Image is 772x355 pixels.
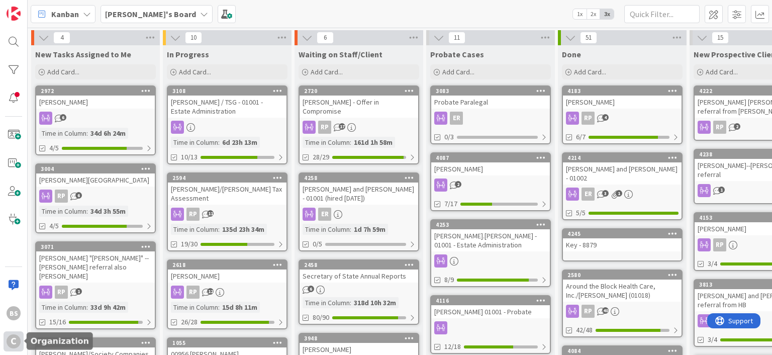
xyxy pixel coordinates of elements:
div: [PERSON_NAME] [168,270,286,283]
div: [PERSON_NAME] [431,162,550,175]
div: 2927 [41,339,155,346]
div: ER [431,112,550,125]
div: 2972 [41,87,155,95]
div: RP [300,121,418,134]
div: ER [318,208,331,221]
span: In Progress [167,49,209,59]
span: : [86,302,88,313]
div: 2458Secretary of State Annual Reports [300,260,418,283]
div: 2720 [304,87,418,95]
div: BS [7,306,21,320]
span: 12/18 [444,341,461,352]
div: 34d 3h 55m [88,206,128,217]
div: 318d 10h 32m [351,297,399,308]
div: 4116[PERSON_NAME] 01001 - Probate [431,296,550,318]
div: 2458 [304,261,418,269]
div: RP [713,238,726,251]
span: : [218,137,220,148]
div: RP [318,121,331,134]
span: 3 [602,190,609,197]
h5: Organization [31,336,89,346]
div: [PERSON_NAME] and [PERSON_NAME] - 01002 [563,162,682,185]
div: [PERSON_NAME] and [PERSON_NAME] - 01001 (hired [DATE]) [300,183,418,205]
span: 15/16 [49,317,66,327]
div: [PERSON_NAME] 01001 - Probate [431,305,550,318]
div: 3083Probate Paralegal [431,86,550,109]
div: Time in Column [303,297,350,308]
span: 0/3 [444,132,454,142]
div: 3108 [168,86,286,96]
div: Time in Column [303,137,350,148]
div: 4253[PERSON_NAME].[PERSON_NAME] - 01001 - Estate Administration [431,220,550,251]
span: 4 [53,32,70,44]
div: 4214 [567,154,682,161]
div: 2927 [36,338,155,347]
div: 6d 23h 13m [220,137,260,148]
div: RP [563,305,682,318]
span: 3/4 [708,258,717,269]
div: 4084 [567,347,682,354]
div: Time in Column [39,128,86,139]
div: Time in Column [171,137,218,148]
span: 8/9 [444,275,454,285]
div: 4116 [431,296,550,305]
div: RP [186,286,200,299]
div: [PERSON_NAME] [563,96,682,109]
div: RP [582,112,595,125]
div: ER [450,112,463,125]
div: Time in Column [303,224,350,235]
span: 6/7 [576,132,586,142]
div: 4253 [436,221,550,228]
div: 33d 9h 42m [88,302,128,313]
div: ER [563,188,682,201]
div: [PERSON_NAME] / TSG - 01001 - Estate Administration [168,96,286,118]
div: 34d 6h 24m [88,128,128,139]
span: 17 [339,123,345,130]
div: [PERSON_NAME].[PERSON_NAME] - 01001 - Estate Administration [431,229,550,251]
span: New Tasks Assigned to Me [35,49,131,59]
div: 4087 [431,153,550,162]
span: 6 [317,32,334,44]
span: 51 [580,32,597,44]
span: Add Card... [574,67,606,76]
div: 4183 [567,87,682,95]
div: 3108[PERSON_NAME] / TSG - 01001 - Estate Administration [168,86,286,118]
span: 1 [616,190,622,197]
span: 40 [602,307,609,314]
div: 3004[PERSON_NAME][GEOGRAPHIC_DATA] [36,164,155,187]
img: Visit kanbanzone.com [7,7,21,21]
span: 3x [600,9,614,19]
div: 2594[PERSON_NAME]/[PERSON_NAME] Tax Assessment [168,173,286,205]
div: 2580 [563,271,682,280]
span: 10 [185,32,202,44]
div: [PERSON_NAME] [36,96,155,109]
span: 1x [573,9,587,19]
span: 6 [75,192,82,199]
span: 4/5 [49,221,59,231]
div: Secretary of State Annual Reports [300,270,418,283]
div: Time in Column [171,224,218,235]
div: 4245 [563,229,682,238]
div: RP [55,190,68,203]
span: Add Card... [311,67,343,76]
span: 2 [455,181,461,188]
span: Kanban [51,8,79,20]
div: 2580Around the Block Health Care, Inc./[PERSON_NAME] (01018) [563,271,682,302]
div: 15d 8h 11m [220,302,260,313]
div: Probate Paralegal [431,96,550,109]
div: Time in Column [39,206,86,217]
span: 6 [308,286,314,292]
div: Key - 8879 [563,238,682,251]
div: 4087 [436,154,550,161]
div: RP [36,286,155,299]
div: 2720[PERSON_NAME] - Offer in Compromise [300,86,418,118]
div: Time in Column [171,302,218,313]
div: 3108 [172,87,286,95]
span: 3/4 [708,334,717,345]
div: 1055 [168,338,286,347]
div: [PERSON_NAME] - Offer in Compromise [300,96,418,118]
div: 4116 [436,297,550,304]
div: 4245Key - 8879 [563,229,682,251]
div: RP [55,286,68,299]
span: : [86,206,88,217]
